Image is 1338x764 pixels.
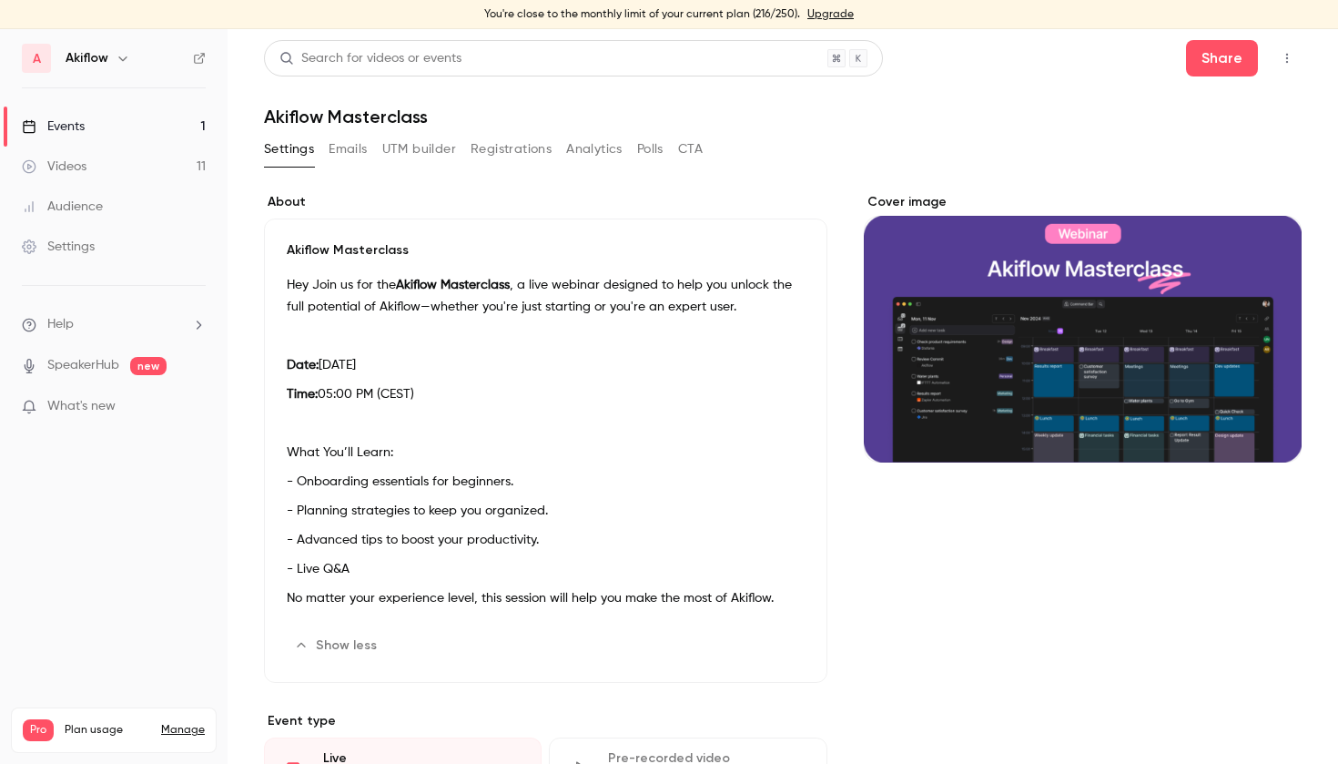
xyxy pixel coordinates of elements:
[287,241,805,260] p: Akiflow Masterclass
[264,135,314,164] button: Settings
[184,399,206,415] iframe: Noticeable Trigger
[1186,40,1258,76] button: Share
[161,723,205,738] a: Manage
[287,359,319,372] strong: Date:
[287,274,805,318] p: Hey Join us for the , a live webinar designed to help you unlock the full potential of Akiflow—wh...
[264,712,827,730] p: Event type
[382,135,456,164] button: UTM builder
[287,471,805,493] p: - Onboarding essentials for beginners.
[807,7,854,22] a: Upgrade
[264,106,1302,127] h1: Akiflow Masterclass
[47,356,119,375] a: SpeakerHub
[130,357,167,375] span: new
[637,135,664,164] button: Polls
[287,383,805,405] p: 05:00 PM (CEST)
[396,279,510,291] strong: Akiflow Masterclass
[287,388,318,401] strong: Time:
[287,587,805,609] p: No matter your experience level, this session will help you make the most of Akiflow.
[471,135,552,164] button: Registrations
[47,315,74,334] span: Help
[23,719,54,741] span: Pro
[329,135,367,164] button: Emails
[287,500,805,522] p: - Planning strategies to keep you organized.
[66,49,108,67] h6: Akiflow
[22,158,86,176] div: Videos
[22,315,206,334] li: help-dropdown-opener
[287,529,805,551] p: - Advanced tips to boost your productivity.
[864,193,1302,211] label: Cover image
[287,442,805,463] p: What You’ll Learn:
[22,198,103,216] div: Audience
[287,558,805,580] p: - Live Q&A
[279,49,461,68] div: Search for videos or events
[65,723,150,738] span: Plan usage
[566,135,623,164] button: Analytics
[22,238,95,256] div: Settings
[33,49,41,68] span: A
[47,397,116,416] span: What's new
[864,193,1302,463] section: Cover image
[287,354,805,376] p: [DATE]
[22,117,85,136] div: Events
[678,135,703,164] button: CTA
[264,193,827,211] label: About
[287,631,388,660] button: Show less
